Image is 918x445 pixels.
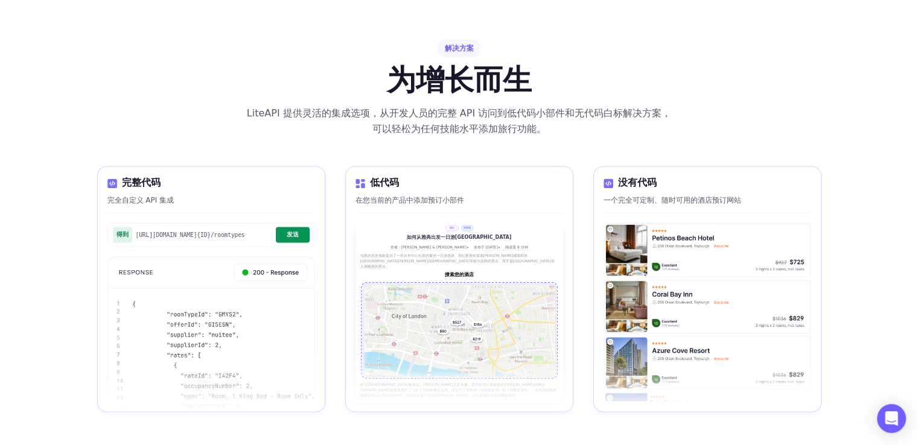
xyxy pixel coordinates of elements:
[604,178,613,188] img: 代码图标
[370,177,399,189] font: 低代码
[355,178,365,188] img: 代码图标
[360,281,558,379] img: 地图占位符
[360,382,556,397] font: 对于[DEMOGRAPHIC_DATA]徒来说，[PERSON_NAME]尤其有趣，因为你可以追随使徒[PERSON_NAME]的脚步，[PERSON_NAME]在那里度过了 18 个月的传教士...
[116,231,129,238] font: 得到
[450,226,454,229] font: 旅行
[505,245,528,249] font: 阅读需 8 分钟
[618,177,657,189] font: 没有代码
[122,177,161,189] font: 完整代码
[107,196,174,204] font: 完全自定义 API 集成
[247,107,671,134] font: LiteAPI 提供灵活的集成选项，从开发人员的完整 API 访问到低代码小部件和无代码白标解决方案，可以轻松为任何技能水平添加旅行功能。
[604,223,811,401] img: 酒店卡
[604,196,741,204] font: 一个完全可定制、随时可用的酒店预订网站
[211,232,245,238] font: /roomtypes
[197,232,211,238] font: {ID}
[390,245,466,249] font: 作者：[PERSON_NAME] & [PERSON_NAME]
[287,231,299,238] font: 发送
[877,404,906,433] div: 打开 Intercom Messenger
[107,178,117,188] img: 代码图标
[445,272,474,277] font: 搜索您的酒店
[360,253,555,268] font: 伦敦的历史地标提供了一些从市中心出发的最佳一日游选择。我们更喜欢探索[PERSON_NAME]城墙和东[GEOGRAPHIC_DATA][PERSON_NAME][DEMOGRAPHIC_DAT...
[474,245,498,249] font: 发布于 [DATE]
[445,44,474,52] font: 解决方案
[387,62,532,100] font: 为增长而生
[355,196,464,204] font: 在您当前的产品中添加预订小部件
[407,235,512,240] font: 如何从雅典出发一日游[GEOGRAPHIC_DATA]
[276,227,309,242] button: 发送
[136,232,197,238] font: [URL][DOMAIN_NAME]
[464,226,471,229] font: 目的地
